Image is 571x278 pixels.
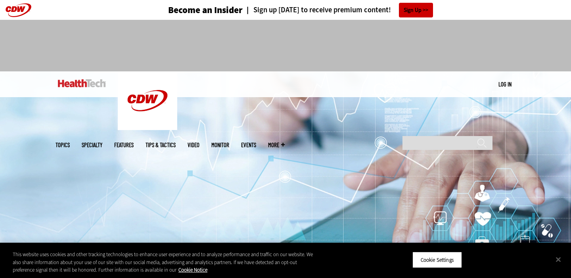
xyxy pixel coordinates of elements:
[138,6,243,15] a: Become an Insider
[118,71,177,130] img: Home
[243,6,391,14] a: Sign up [DATE] to receive premium content!
[114,142,134,148] a: Features
[58,79,106,87] img: Home
[498,80,512,88] div: User menu
[146,142,176,148] a: Tips & Tactics
[13,251,314,274] div: This website uses cookies and other tracking technologies to enhance user experience and to analy...
[168,6,243,15] h3: Become an Insider
[211,142,229,148] a: MonITor
[178,266,207,273] a: More information about your privacy
[268,142,285,148] span: More
[82,142,102,148] span: Specialty
[241,142,256,148] a: Events
[498,81,512,88] a: Log in
[188,142,199,148] a: Video
[550,251,567,268] button: Close
[399,3,433,17] a: Sign Up
[412,251,462,268] button: Cookie Settings
[56,142,70,148] span: Topics
[141,28,430,63] iframe: advertisement
[118,124,177,132] a: CDW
